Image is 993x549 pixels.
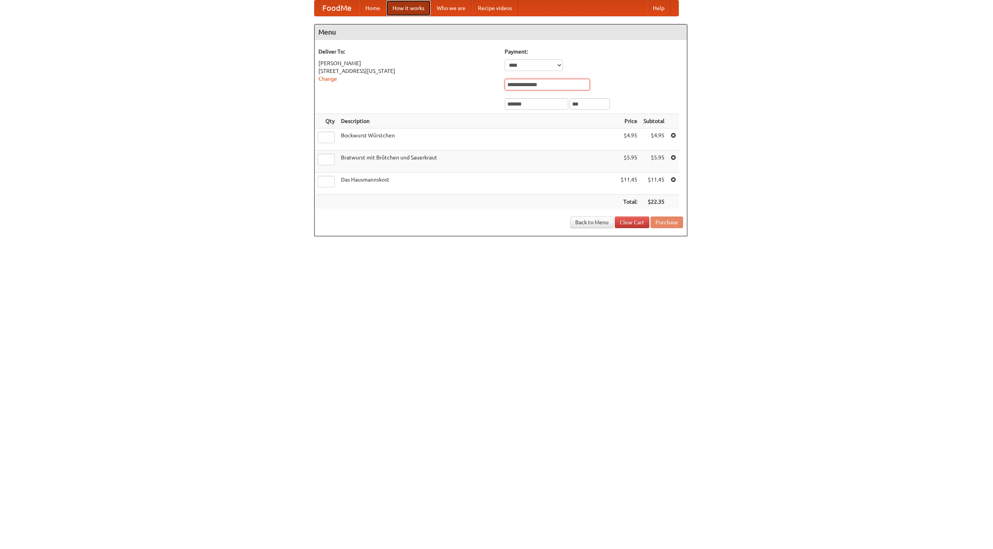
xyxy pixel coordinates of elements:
[570,216,614,228] a: Back to Menu
[505,48,683,55] h5: Payment:
[338,151,618,173] td: Bratwurst mit Brötchen und Sauerkraut
[318,48,497,55] h5: Deliver To:
[338,173,618,195] td: Das Hausmannskost
[640,195,668,209] th: $22.35
[618,195,640,209] th: Total:
[640,173,668,195] td: $11.45
[618,128,640,151] td: $4.95
[431,0,472,16] a: Who we are
[338,114,618,128] th: Description
[318,59,497,67] div: [PERSON_NAME]
[318,67,497,75] div: [STREET_ADDRESS][US_STATE]
[650,216,683,228] button: Purchase
[647,0,671,16] a: Help
[472,0,518,16] a: Recipe videos
[618,151,640,173] td: $5.95
[338,128,618,151] td: Bockwurst Würstchen
[386,0,431,16] a: How it works
[315,114,338,128] th: Qty
[615,216,649,228] a: Clear Cart
[359,0,386,16] a: Home
[640,151,668,173] td: $5.95
[618,173,640,195] td: $11.45
[318,76,337,82] a: Change
[315,0,359,16] a: FoodMe
[640,128,668,151] td: $4.95
[315,24,687,40] h4: Menu
[640,114,668,128] th: Subtotal
[618,114,640,128] th: Price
